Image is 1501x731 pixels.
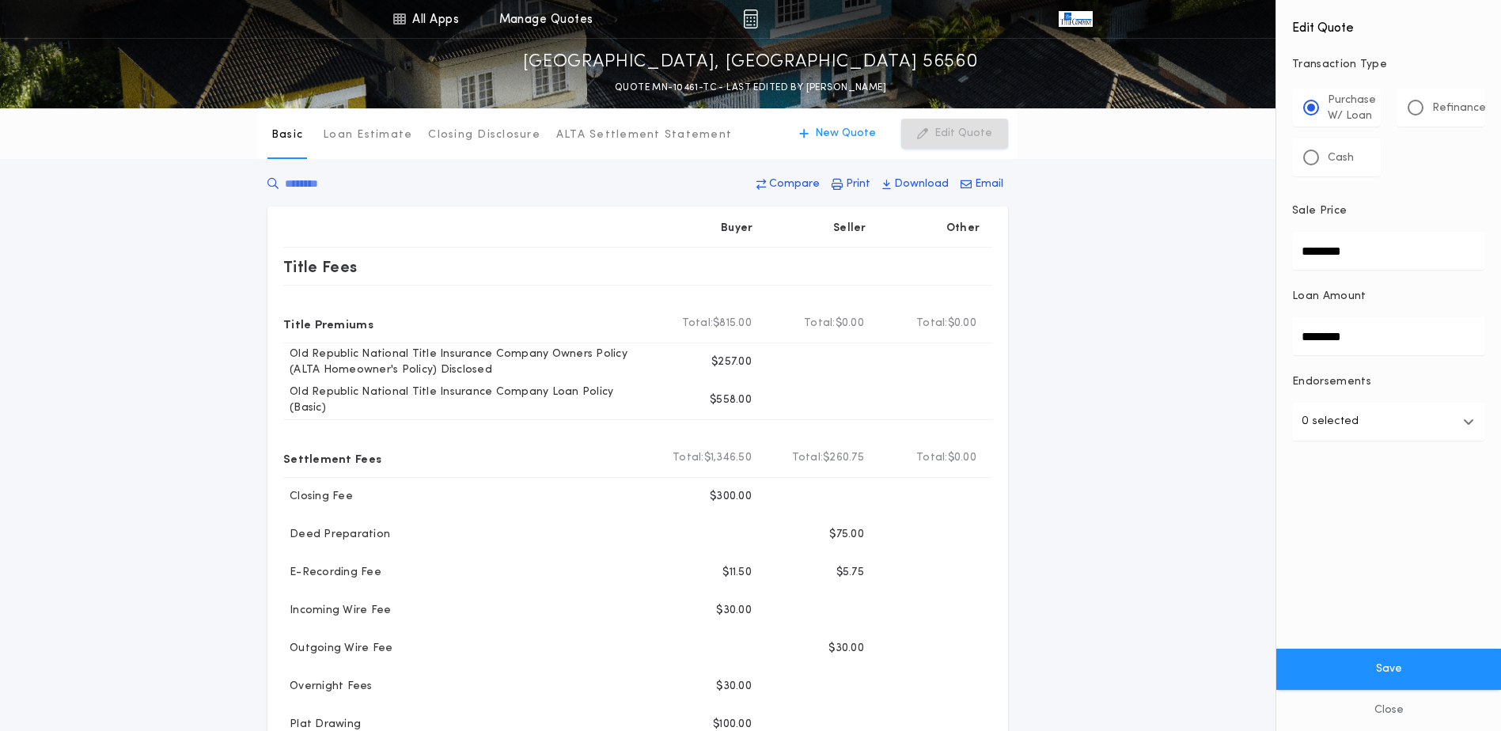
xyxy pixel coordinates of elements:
p: [GEOGRAPHIC_DATA], [GEOGRAPHIC_DATA] 56560 [523,50,979,75]
p: New Quote [815,126,876,142]
span: $1,346.50 [704,450,752,466]
p: E-Recording Fee [283,565,381,581]
button: Compare [752,170,824,199]
span: $0.00 [948,316,976,331]
p: Old Republic National Title Insurance Company Loan Policy (Basic) [283,384,652,416]
button: Edit Quote [901,119,1008,149]
b: Total: [792,450,824,466]
p: $300.00 [710,489,752,505]
p: Title Fees [283,254,358,279]
button: New Quote [783,119,892,149]
input: Loan Amount [1292,317,1485,355]
p: Purchase W/ Loan [1328,93,1376,124]
p: $30.00 [716,679,752,695]
p: Incoming Wire Fee [283,603,391,619]
p: Title Premiums [283,311,373,336]
span: $260.75 [823,450,864,466]
p: $30.00 [716,603,752,619]
p: Seller [833,221,866,237]
p: Outgoing Wire Fee [283,641,392,657]
p: Endorsements [1292,374,1485,390]
button: Download [877,170,953,199]
p: Loan Amount [1292,289,1366,305]
p: Print [846,176,870,192]
b: Total: [804,316,836,331]
p: Email [975,176,1003,192]
h4: Edit Quote [1292,9,1485,38]
button: Close [1276,690,1501,731]
p: Deed Preparation [283,527,390,543]
p: Transaction Type [1292,57,1485,73]
p: 0 selected [1302,412,1359,431]
span: $0.00 [948,450,976,466]
button: Email [956,170,1008,199]
p: Cash [1328,150,1354,166]
b: Total: [916,450,948,466]
p: Loan Estimate [323,127,412,143]
p: $11.50 [722,565,752,581]
img: img [743,9,758,28]
p: $257.00 [711,354,752,370]
p: Other [946,221,980,237]
button: Print [827,170,875,199]
p: Sale Price [1292,203,1347,219]
p: Closing Disclosure [428,127,540,143]
p: $558.00 [710,392,752,408]
p: Basic [271,127,303,143]
p: Buyer [721,221,752,237]
p: Compare [769,176,820,192]
p: Old Republic National Title Insurance Company Owners Policy (ALTA Homeowner's Policy) Disclosed [283,347,652,378]
span: $815.00 [713,316,752,331]
p: ALTA Settlement Statement [556,127,732,143]
p: Closing Fee [283,489,353,505]
p: Overnight Fees [283,679,373,695]
b: Total: [673,450,704,466]
p: $75.00 [829,527,864,543]
p: Settlement Fees [283,445,381,471]
p: QUOTE MN-10461-TC - LAST EDITED BY [PERSON_NAME] [615,80,886,96]
span: $0.00 [836,316,864,331]
p: Download [894,176,949,192]
p: $5.75 [836,565,864,581]
button: Save [1276,649,1501,690]
b: Total: [916,316,948,331]
img: vs-icon [1059,11,1092,27]
button: 0 selected [1292,403,1485,441]
b: Total: [682,316,714,331]
p: Edit Quote [934,126,992,142]
p: $30.00 [828,641,864,657]
p: Refinance [1432,100,1486,116]
input: Sale Price [1292,232,1485,270]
